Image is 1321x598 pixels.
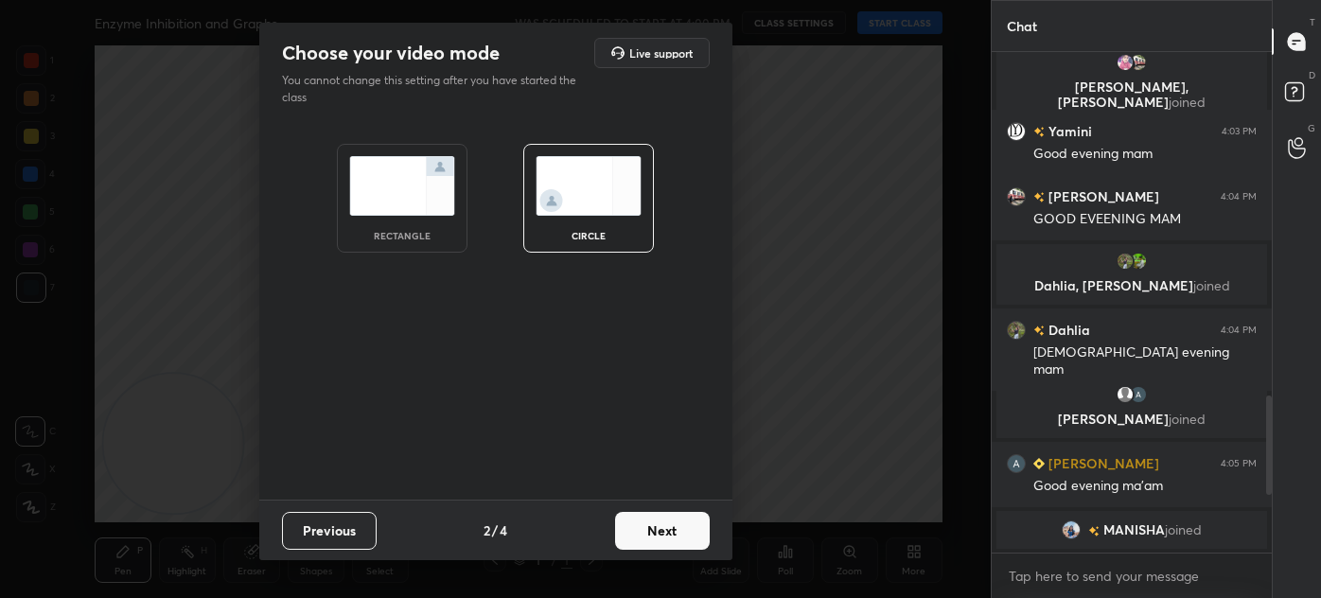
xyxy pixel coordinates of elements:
img: no-rating-badge.077c3623.svg [1033,127,1045,137]
div: circle [551,231,626,240]
img: circleScreenIcon.acc0effb.svg [536,156,642,216]
img: normalScreenIcon.ae25ed63.svg [349,156,455,216]
button: Previous [282,512,377,550]
p: Dahlia, [PERSON_NAME] [1008,278,1256,293]
div: 4:05 PM [1221,458,1257,469]
div: GOOD EVEENING MAM [1033,210,1257,229]
img: 69739a9b49c8499a90d3fb5d1b1402f7.jpg [1007,187,1026,206]
h6: [PERSON_NAME] [1045,186,1159,206]
div: grid [992,52,1272,553]
button: Next [615,512,710,550]
p: You cannot change this setting after you have started the class [282,72,589,106]
img: 631695f648ed4b3d83dde7990864e88d.jpg [1129,252,1148,271]
span: joined [1169,410,1206,428]
img: 69739a9b49c8499a90d3fb5d1b1402f7.jpg [1129,53,1148,72]
p: Chat [992,1,1052,51]
h6: [PERSON_NAME] [1045,453,1159,473]
img: no-rating-badge.077c3623.svg [1033,325,1045,336]
img: photo.jpg [1116,252,1135,271]
p: T [1310,15,1315,29]
p: D [1309,68,1315,82]
p: [PERSON_NAME] [1008,412,1256,427]
span: MANISHA [1103,522,1165,537]
h2: Choose your video mode [282,41,500,65]
div: 4:03 PM [1222,126,1257,137]
div: Good evening ma'am [1033,477,1257,496]
div: [DEMOGRAPHIC_DATA] evening mam [1033,343,1257,379]
h6: Dahlia [1045,320,1090,340]
img: c903dbe86a7348a8a5c0be88d5178b9b.jpg [1062,520,1081,539]
h4: / [492,520,498,540]
div: rectangle [364,231,440,240]
img: Learner_Badge_beginner_1_8b307cf2a0.svg [1033,458,1045,469]
div: 4:04 PM [1221,191,1257,202]
img: fc5e2aa81dcb41149faddf15fbee919a.jpg [1129,385,1148,404]
img: no-rating-badge.077c3623.svg [1033,192,1045,202]
h5: Live support [629,47,693,59]
h6: Yamini [1045,121,1092,141]
span: joined [1169,93,1206,111]
p: [PERSON_NAME], [PERSON_NAME] [1008,79,1256,110]
h4: 4 [500,520,507,540]
img: ea14ce05382641f2a52397f785cc595b.jpg [1007,122,1026,141]
div: Good evening mam [1033,145,1257,164]
img: fc5e2aa81dcb41149faddf15fbee919a.jpg [1007,454,1026,473]
img: default.png [1116,385,1135,404]
span: joined [1165,522,1202,537]
span: joined [1193,276,1230,294]
img: 892c9117814149f8879dfc3f7fe182d4.jpg [1116,53,1135,72]
img: no-rating-badge.077c3623.svg [1088,526,1100,536]
p: G [1308,121,1315,135]
img: photo.jpg [1007,321,1026,340]
div: 4:04 PM [1221,325,1257,336]
h4: 2 [484,520,490,540]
